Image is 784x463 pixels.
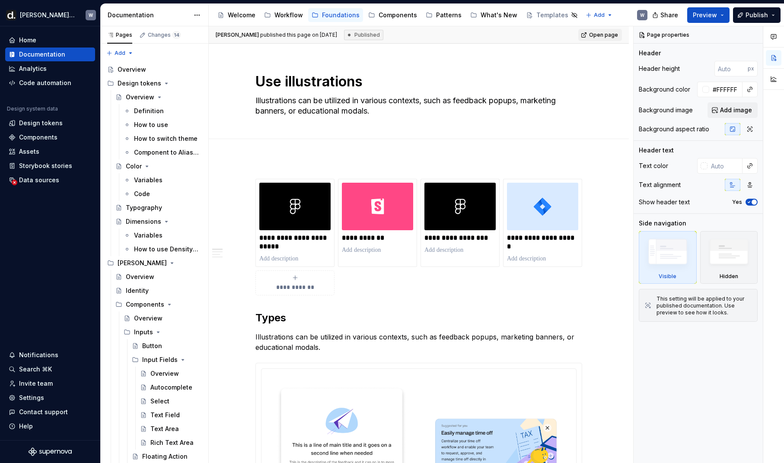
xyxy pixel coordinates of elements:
[5,362,95,376] button: Search ⌘K
[536,11,568,19] div: Templates
[639,162,668,170] div: Text color
[112,90,205,104] a: Overview
[19,393,44,402] div: Settings
[639,219,686,228] div: Side navigation
[639,125,709,133] div: Background aspect ratio
[708,102,758,118] button: Add image
[639,181,681,189] div: Text alignment
[19,422,33,431] div: Help
[89,12,93,19] div: W
[126,162,142,171] div: Color
[142,355,178,364] div: Input Fields
[7,105,58,112] div: Design system data
[639,146,674,155] div: Header text
[150,369,179,378] div: Overview
[424,183,496,230] img: 916657e7-30a4-4abd-b750-244034e3d1ae.png
[583,9,615,21] button: Add
[19,379,53,388] div: Invite team
[748,65,754,72] p: px
[589,32,618,38] span: Open page
[5,405,95,419] button: Contact support
[5,173,95,187] a: Data sources
[720,273,738,280] div: Hidden
[134,190,150,198] div: Code
[126,286,149,295] div: Identity
[657,295,752,316] div: This setting will be applied to your published documentation. Use preview to see how it looks.
[344,30,383,40] div: Published
[126,300,164,309] div: Components
[126,217,161,226] div: Dimensions
[112,270,205,284] a: Overview
[255,332,582,352] p: Illustrations can be utilized in various contexts, such as feedback popups, marketing banners, or...
[120,325,205,339] div: Inputs
[172,32,181,38] span: 14
[639,85,690,94] div: Background color
[142,342,162,350] div: Button
[104,63,205,76] a: Overview
[523,8,581,22] a: Templates
[5,419,95,433] button: Help
[128,353,205,367] div: Input Fields
[134,231,163,240] div: Variables
[112,159,205,173] a: Color
[5,62,95,76] a: Analytics
[660,11,678,19] span: Share
[254,94,580,118] textarea: Illustrations can be utilized in various contexts, such as feedback popups, marketing banners, or...
[5,76,95,90] a: Code automation
[342,183,413,230] img: 697ee30c-570d-448a-9d03-b2abf3a34c31.png
[120,228,205,242] a: Variables
[19,365,52,374] div: Search ⌘K
[120,132,205,146] a: How to switch theme
[115,50,125,57] span: Add
[134,176,163,184] div: Variables
[255,311,582,325] h2: Types
[720,106,752,114] span: Add image
[228,11,255,19] div: Welcome
[150,411,180,419] div: Text Field
[104,76,205,90] div: Design tokens
[19,162,72,170] div: Storybook stories
[134,245,200,254] div: How to use Density Variables
[261,8,306,22] a: Workflow
[467,8,521,22] a: What's New
[134,107,164,115] div: Definition
[714,61,748,76] input: Auto
[126,273,154,281] div: Overview
[137,422,205,436] a: Text Area
[578,29,622,41] a: Open page
[118,259,167,267] div: [PERSON_NAME]
[120,173,205,187] a: Variables
[150,397,169,406] div: Select
[118,65,146,74] div: Overview
[422,8,465,22] a: Patterns
[148,32,181,38] div: Changes
[639,64,680,73] div: Header height
[137,436,205,450] a: Rich Text Area
[150,438,194,447] div: Rich Text Area
[436,11,462,19] div: Patterns
[708,158,743,174] input: Auto
[365,8,421,22] a: Components
[112,201,205,215] a: Typography
[19,176,59,184] div: Data sources
[134,134,198,143] div: How to switch theme
[5,48,95,61] a: Documentation
[107,32,132,38] div: Pages
[120,311,205,325] a: Overview
[274,11,303,19] div: Workflow
[134,121,168,129] div: How to use
[137,381,205,394] a: Autocomplete
[112,215,205,228] a: Dimensions
[214,6,581,24] div: Page tree
[134,148,200,157] div: Component to Alias references
[639,49,661,57] div: Header
[5,116,95,130] a: Design tokens
[259,183,331,230] img: decbabd6-dd18-45c1-ad75-b62021749c00.png
[104,47,136,59] button: Add
[732,199,742,206] label: Yes
[481,11,517,19] div: What's New
[19,351,58,359] div: Notifications
[2,6,99,24] button: [PERSON_NAME] UIW
[746,11,768,19] span: Publish
[29,447,72,456] svg: Supernova Logo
